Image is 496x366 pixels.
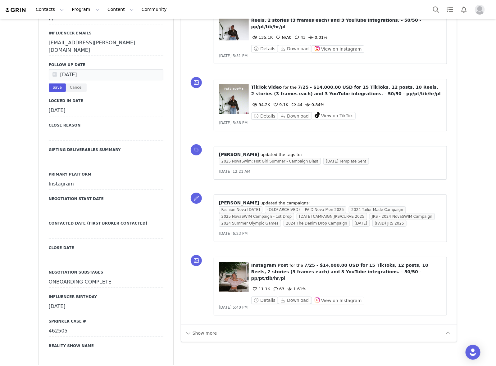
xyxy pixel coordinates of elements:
[265,206,346,213] span: (OLD/ ARCHIVED) -- PAID Nova Men 2025
[66,83,87,92] button: Cancel
[49,179,163,190] div: Instagram
[272,287,284,291] span: 63
[311,297,364,304] button: View on Instagram
[251,263,428,281] span: 7/25 - $14,000.00 USD for 15 TikToks, 12 posts, 10 Reels, 2 stories (3 frames each) and 3 YouTube...
[307,35,327,40] span: 0.01%
[49,277,163,288] div: ONBOARDING COMPLETE
[311,298,364,303] a: View on Instagram
[68,2,103,16] button: Program
[471,5,491,15] button: Profile
[49,221,163,226] label: Contacted Date (First Broker Contacted)
[219,231,248,236] span: [DATE] 6:23 PM
[49,172,163,177] label: Primary Platform
[49,245,163,251] label: Close Date
[251,262,442,282] p: ⁨ ⁩ ⁨ ⁩ for the ⁨ ⁩
[49,38,163,56] div: [EMAIL_ADDRESS][PERSON_NAME][DOMAIN_NAME]
[49,98,163,104] label: Locked In Date
[32,2,68,16] button: Contacts
[251,112,278,120] button: Details
[251,102,270,107] span: 94.2K
[49,30,163,36] label: Influencer Emails
[49,326,163,337] div: 462505
[443,2,457,16] a: Tasks
[219,220,281,227] span: 2024 Summer Olympic Games
[457,2,471,16] button: Notifications
[2,2,212,17] p: Hey [PERSON_NAME], Your proposal has been accepted! We're so excited to have you be apart of the ...
[349,206,406,213] span: 2024 Tailor-Made Campaign
[219,206,262,213] span: Fashion Nova [DATE]
[286,287,306,291] span: 1.61%
[370,213,435,220] span: JRS - 2024 NovaSWIM Campaign
[275,35,289,40] span: N/A
[49,147,163,153] label: Gifting Deliverables Summary
[219,54,248,58] span: [DATE] 5:51 PM
[104,2,138,16] button: Content
[278,112,311,120] button: Download
[311,114,356,118] a: View on TikTok
[219,200,259,205] span: [PERSON_NAME]
[293,35,306,40] span: 43
[251,263,276,268] span: Instagram
[49,69,163,80] input: Date
[49,105,163,116] div: [DATE]
[278,297,311,304] button: Download
[268,85,282,90] span: Video
[251,287,270,291] span: 11.1K
[278,263,289,268] span: Post
[49,123,163,128] label: Close Reason
[251,297,278,304] button: Details
[311,47,364,51] a: View on Instagram
[219,305,248,310] span: [DATE] 5:40 PM
[251,85,441,96] span: 7/25 - $14,000.00 USD for 15 TikToks, 12 posts, 10 Reels, 2 stories (3 frames each) and 3 YouTube...
[251,45,278,52] button: Details
[272,102,288,107] span: 9.1K
[372,220,407,227] span: (PAID) JRS 2025
[219,121,248,125] span: [DATE] 5:38 PM
[185,328,217,338] button: Show more
[251,85,267,90] span: TikTok
[275,35,292,40] span: 0
[251,35,273,40] span: 135.1K
[5,7,27,13] img: grin logo
[475,5,485,15] img: placeholder-profile.jpg
[49,343,163,349] label: Reality Show Name
[49,319,163,324] label: Sprinklr Case #
[138,2,173,16] a: Community
[297,213,367,220] span: [DATE] CAMPAIGN JRS/CURVE 2025
[49,83,66,92] button: Save
[429,2,443,16] button: Search
[219,152,259,157] span: [PERSON_NAME]
[466,345,480,360] div: Open Intercom Messenger
[219,151,442,158] p: ⁨ ⁩ updated the tags to:
[352,220,370,227] span: [DATE]
[219,213,294,220] span: 2025 NovaSWIM Campaign - 1st Drop
[290,102,303,107] span: 44
[251,11,442,30] p: ⁨ ⁩ ⁨ ⁩ for the ⁨ ⁩
[251,84,442,97] p: ⁨ ⁩ ⁨ ⁩ for the ⁨ ⁩
[219,158,321,165] span: 2025 NovaSwim: Hot Girl Summer - Campaign Blast
[219,169,250,174] span: [DATE] 12:21 AM
[49,270,163,275] label: NEGOTIATION SUBSTAGES
[49,196,163,202] label: Negotiation Start Date
[219,200,442,206] p: ⁨ ⁩ updated the campaigns:
[311,112,356,119] button: View on TikTok
[49,62,163,68] label: Follow Up Date
[323,158,369,165] span: [DATE] Template Sent
[49,294,163,300] label: Influencer Birthday
[304,102,324,107] span: 0.84%
[311,45,364,53] button: View on Instagram
[49,301,163,312] div: [DATE]
[278,45,311,52] button: Download
[251,11,431,29] span: 7/25 - $14,000.00 USD for 15 TikToks, 12 posts, 10 Reels, 2 stories (3 frames each) and 3 YouTube...
[284,220,350,227] span: 2024 The Denim Drop Campaign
